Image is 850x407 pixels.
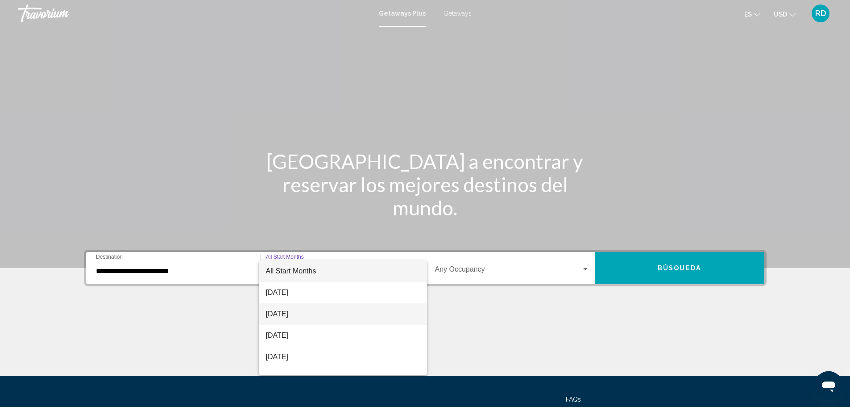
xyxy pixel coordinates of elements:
[266,303,420,325] span: [DATE]
[266,368,420,389] span: [DATE]
[266,346,420,368] span: [DATE]
[266,267,316,275] span: All Start Months
[266,325,420,346] span: [DATE]
[814,371,843,400] iframe: Button to launch messaging window
[266,282,420,303] span: [DATE]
